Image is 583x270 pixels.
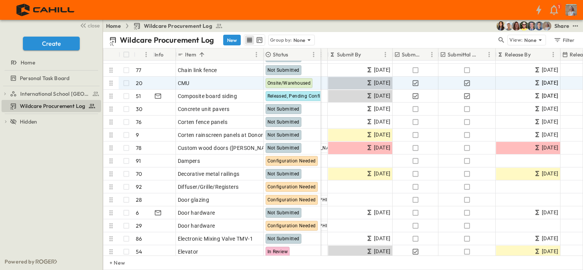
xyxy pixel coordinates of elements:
span: Diffuser/Grille/Registers [178,183,239,191]
span: Not Submitted [267,236,300,241]
button: Sort [478,50,487,59]
span: Configuration Needed [267,223,316,228]
p: Submittal Approved? [448,51,477,58]
span: [DATE] [542,66,558,74]
p: Group by: [270,36,292,44]
span: CMU [178,79,190,87]
button: test [571,21,580,31]
a: Home [2,57,100,68]
p: Status [273,51,288,58]
img: Jared Salin (jsalin@cahill-sf.com) [527,21,536,31]
span: Concrete unit pavers [178,105,230,113]
span: Not Submitted [267,67,300,73]
p: 29 [136,222,142,230]
span: [DATE] [374,79,390,87]
a: Wildcare Procurement Log [133,22,223,30]
span: Not Submitted [267,119,300,125]
img: Kim Bowen (kbowen@cahill-sf.com) [496,21,506,31]
p: 70 [136,170,142,178]
span: Electronic Mixing Valve TMV-1 [178,235,253,243]
img: Will Nethercutt (wnethercutt@cahill-sf.com) [535,21,544,31]
span: In Review [267,249,288,254]
span: close [88,22,100,29]
span: [DATE] [374,117,390,126]
span: Wildcare Procurement Log [144,22,212,30]
p: Item [185,51,196,58]
button: Filter [551,35,577,45]
img: Gondica Strykers (gstrykers@cahill-sf.com) [542,21,551,31]
a: Wildcare Procurement Log [2,101,100,111]
div: International School San Franciscotest [2,88,101,100]
span: Custom wood doors ([PERSON_NAME]) [178,144,277,152]
p: 54 [136,248,142,256]
span: Corten fence panels [178,118,228,126]
p: 28 [136,196,142,204]
span: [DATE] [374,66,390,74]
span: Not Submitted [267,171,300,177]
div: Info [155,44,164,65]
button: New [223,35,241,45]
button: Sort [137,50,145,59]
button: Menu [427,50,436,59]
span: Not Submitted [267,145,300,151]
p: Wildcare Procurement Log [120,35,214,45]
span: [DATE] [374,104,390,113]
button: Sort [290,50,298,59]
span: Hidden [20,118,37,125]
img: Kirsten Gregory (kgregory@cahill-sf.com) [512,21,521,31]
span: Home [21,59,35,66]
p: + New [110,259,114,267]
button: Menu [142,50,151,59]
div: Wildcare Procurement Logtest [2,100,101,112]
span: [DATE] [542,104,558,113]
button: row view [245,35,254,45]
a: Personal Task Board [2,73,100,84]
span: [DATE] [374,169,390,178]
div: # [134,48,153,61]
span: [DATE] [374,247,390,256]
span: Configuration Needed [267,197,316,202]
span: [DATE] [542,143,558,152]
span: [DATE] [374,234,390,243]
p: View: [509,36,523,44]
p: 6 [136,209,139,217]
p: None [293,36,306,44]
p: Submitted? [402,51,420,58]
span: [DATE] [374,92,390,100]
span: Onsite/Warehoused [267,80,311,86]
span: Decorative metal railings [178,170,240,178]
p: 77 [136,66,141,74]
span: [DATE] [542,79,558,87]
span: [DATE] [542,169,558,178]
span: Elevator [178,248,198,256]
p: 51 [136,92,141,100]
button: Create [23,37,80,50]
button: Menu [381,50,390,59]
p: 30 [136,105,142,113]
p: 91 [136,157,141,165]
span: Door hardware [178,222,215,230]
span: Configuration Needed [267,158,316,164]
button: Sort [363,50,371,59]
span: [DATE] [374,130,390,139]
p: 76 [136,118,142,126]
img: 4f72bfc4efa7236828875bac24094a5ddb05241e32d018417354e964050affa1.png [9,2,83,18]
a: Home [106,22,121,30]
span: Not Submitted [267,106,300,112]
span: Composite board siding [178,92,237,100]
a: International School San Francisco [10,88,100,99]
img: Profile Picture [565,4,577,16]
span: Not Submitted [267,210,300,215]
span: [DATE] [542,247,558,256]
nav: breadcrumbs [106,22,227,30]
p: 86 [136,235,142,243]
span: [DATE] [542,130,558,139]
p: 1 [558,4,560,10]
p: Release By [505,51,531,58]
span: Door glazing [178,196,209,204]
span: Dampers [178,157,200,165]
span: [DATE] [374,143,390,152]
button: Sort [198,50,206,59]
span: International School San Francisco [20,90,90,98]
p: 78 [136,144,142,152]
